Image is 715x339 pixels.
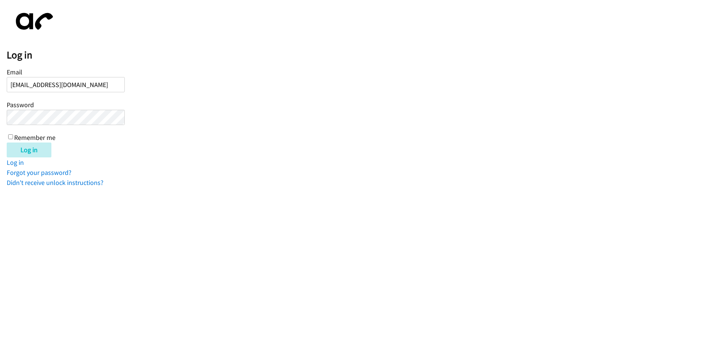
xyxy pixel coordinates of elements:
[14,133,55,142] label: Remember me
[7,143,51,157] input: Log in
[7,178,104,187] a: Didn't receive unlock instructions?
[7,168,71,177] a: Forgot your password?
[7,7,59,36] img: aphone-8a226864a2ddd6a5e75d1ebefc011f4aa8f32683c2d82f3fb0802fe031f96514.svg
[7,158,24,167] a: Log in
[7,49,715,61] h2: Log in
[7,100,34,109] label: Password
[7,68,22,76] label: Email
